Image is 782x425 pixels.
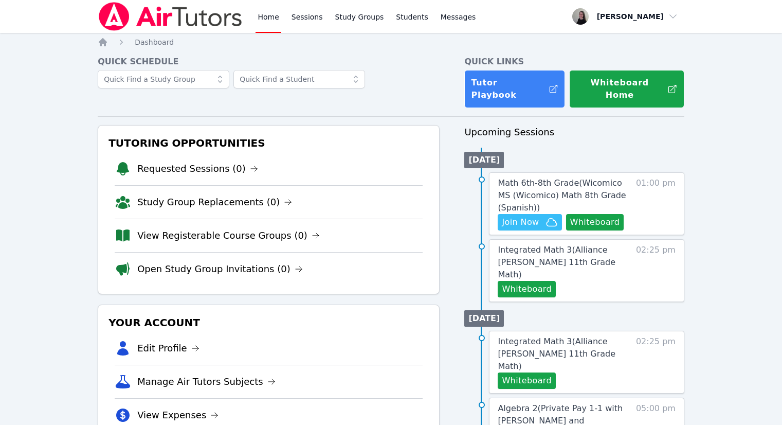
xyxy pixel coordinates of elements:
span: Integrated Math 3 ( Alliance [PERSON_NAME] 11th Grade Math ) [498,245,615,279]
span: 02:25 pm [636,244,676,297]
a: Tutor Playbook [464,70,565,108]
a: Manage Air Tutors Subjects [137,375,276,389]
span: 02:25 pm [636,335,676,389]
input: Quick Find a Student [233,70,365,88]
span: Join Now [502,216,539,228]
a: Dashboard [135,37,174,47]
span: Messages [441,12,476,22]
button: Join Now [498,214,561,231]
nav: Breadcrumb [98,37,684,47]
button: Whiteboard [498,281,556,297]
h3: Your Account [106,313,431,332]
button: Whiteboard [498,373,556,389]
h3: Tutoring Opportunities [106,134,431,152]
a: Math 6th-8th Grade(Wicomico MS (Wicomico) Math 8th Grade (Spanish)) [498,177,631,214]
a: View Expenses [137,408,219,422]
button: Whiteboard Home [569,70,684,108]
a: Requested Sessions (0) [137,162,258,176]
h4: Quick Schedule [98,56,440,68]
li: [DATE] [464,152,504,168]
button: Whiteboard [566,214,624,231]
input: Quick Find a Study Group [98,70,229,88]
a: Edit Profile [137,341,199,356]
h4: Quick Links [464,56,684,68]
li: [DATE] [464,310,504,327]
h3: Upcoming Sessions [464,125,684,139]
a: View Registerable Course Groups (0) [137,228,320,243]
span: Integrated Math 3 ( Alliance [PERSON_NAME] 11th Grade Math ) [498,337,615,371]
span: 01:00 pm [636,177,676,231]
a: Open Study Group Invitations (0) [137,262,303,276]
span: Math 6th-8th Grade ( Wicomico MS (Wicomico) Math 8th Grade (Spanish) ) [498,178,626,213]
a: Integrated Math 3(Alliance [PERSON_NAME] 11th Grade Math) [498,244,631,281]
span: Dashboard [135,38,174,46]
img: Air Tutors [98,2,243,31]
a: Integrated Math 3(Alliance [PERSON_NAME] 11th Grade Math) [498,335,631,373]
a: Study Group Replacements (0) [137,195,292,209]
